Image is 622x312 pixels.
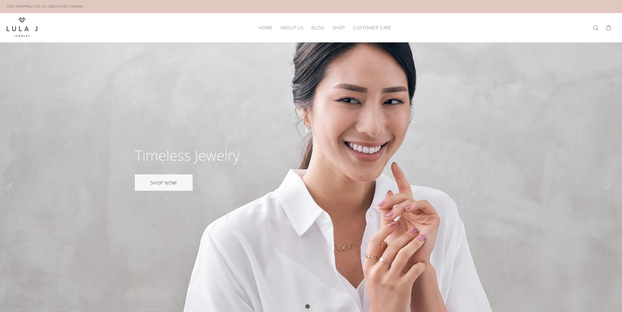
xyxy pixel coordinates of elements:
div: Timeless Jewelry [135,148,240,162]
a: ABOUT US [277,22,308,33]
span: ABOUT US [280,25,304,30]
span: BLOG [311,25,324,30]
span: HOME [259,25,273,30]
a: CUSTOMER CARE [349,22,391,33]
a: HOME [255,22,277,33]
span: SHOP [332,25,345,30]
a: SHOP NOW! [135,174,193,191]
a: SHOP [328,22,349,33]
div: FREE SHIPPING FOR ALL SINGAPORE ORDERS [7,3,83,10]
span: CUSTOMER CARE [353,25,391,30]
a: BLOG [308,22,328,33]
